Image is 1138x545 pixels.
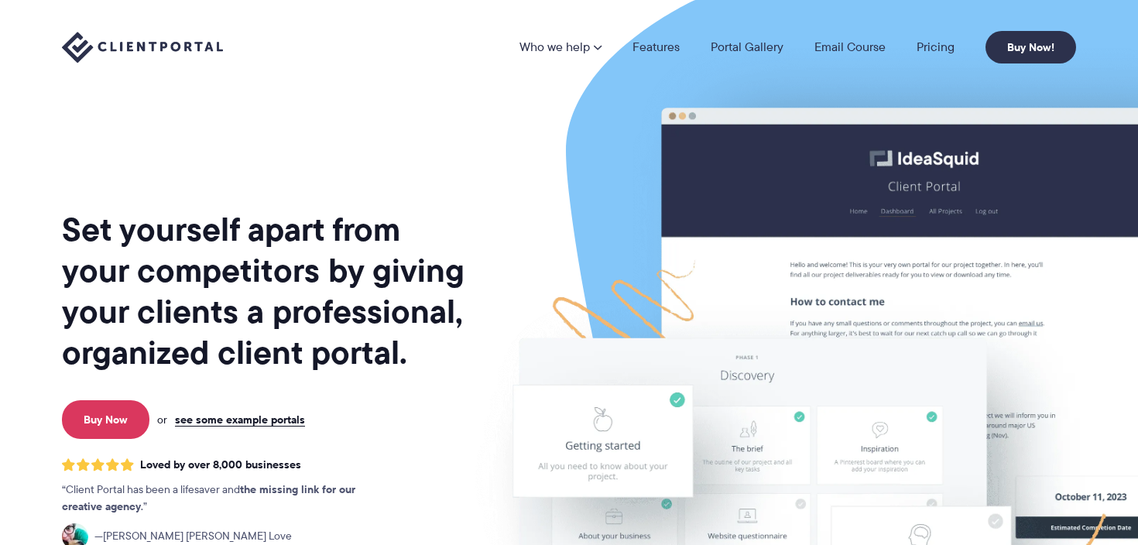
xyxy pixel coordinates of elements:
a: Buy Now! [985,31,1076,63]
span: Loved by over 8,000 businesses [140,458,301,471]
h1: Set yourself apart from your competitors by giving your clients a professional, organized client ... [62,209,468,373]
span: or [157,413,167,427]
span: [PERSON_NAME] [PERSON_NAME] Love [94,528,292,545]
a: Portal Gallery [711,41,783,53]
a: Who we help [519,41,602,53]
a: see some example portals [175,413,305,427]
p: Client Portal has been a lifesaver and . [62,482,387,516]
a: Email Course [814,41,886,53]
a: Pricing [917,41,955,53]
strong: the missing link for our creative agency [62,481,355,515]
a: Buy Now [62,400,149,439]
a: Features [632,41,680,53]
